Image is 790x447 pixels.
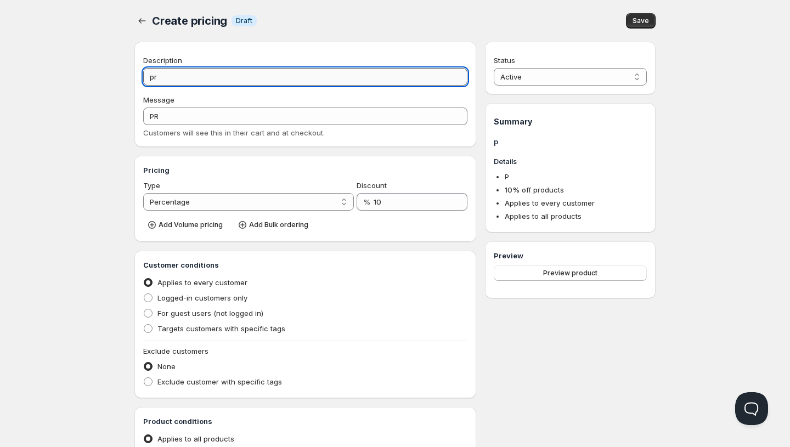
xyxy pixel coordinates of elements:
span: Type [143,181,160,190]
h3: Product conditions [143,416,467,427]
h3: p [494,136,647,147]
button: Add Volume pricing [143,217,229,233]
span: Status [494,56,515,65]
span: Description [143,56,182,65]
span: Add Volume pricing [159,220,223,229]
span: Customers will see this in their cart and at checkout. [143,128,325,137]
span: Message [143,95,174,104]
span: Exclude customer with specific tags [157,377,282,386]
span: Create pricing [152,14,227,27]
iframe: Help Scout Beacon - Open [735,392,768,425]
span: 10 % off products [505,185,564,194]
span: None [157,362,176,371]
span: Applies to all products [157,434,234,443]
span: P [505,172,509,181]
span: Add Bulk ordering [249,220,308,229]
span: Applies to every customer [505,199,595,207]
button: Add Bulk ordering [234,217,315,233]
h3: Preview [494,250,647,261]
input: Private internal description [143,68,467,86]
span: Exclude customers [143,347,208,355]
button: Save [626,13,656,29]
button: Preview product [494,265,647,281]
span: Save [633,16,649,25]
span: Discount [357,181,387,190]
span: Targets customers with specific tags [157,324,285,333]
span: For guest users (not logged in) [157,309,263,318]
span: Applies to all products [505,212,582,220]
span: % [363,197,370,206]
h3: Pricing [143,165,467,176]
h3: Details [494,156,647,167]
h1: Summary [494,116,647,127]
span: Preview product [543,269,597,278]
span: Draft [236,16,252,25]
h3: Customer conditions [143,259,467,270]
span: Applies to every customer [157,278,247,287]
span: Logged-in customers only [157,293,247,302]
